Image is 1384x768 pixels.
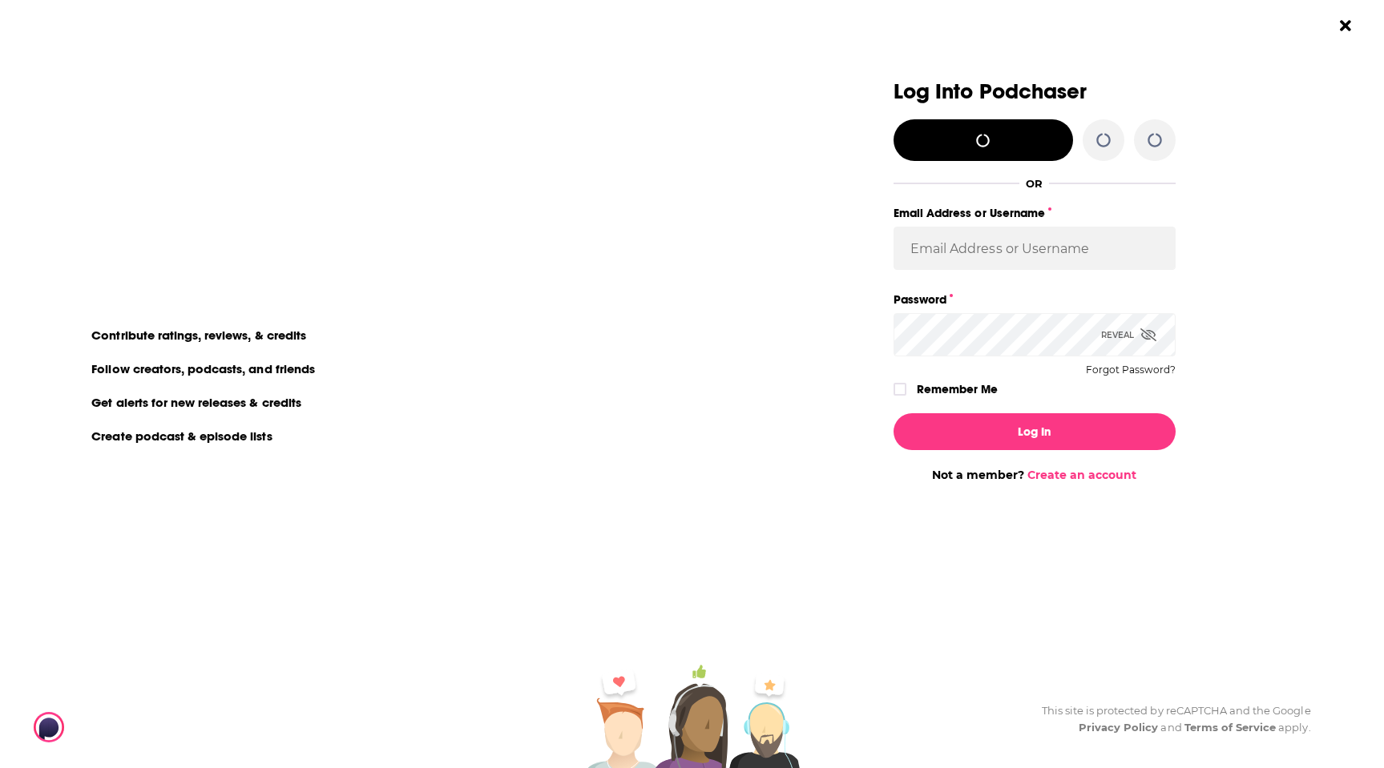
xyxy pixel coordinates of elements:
label: Email Address or Username [894,203,1176,223]
a: Terms of Service [1184,721,1277,734]
label: Remember Me [917,379,998,400]
div: Reveal [1101,313,1156,356]
button: Log In [894,413,1176,450]
input: Email Address or Username [894,227,1176,270]
img: Podchaser - Follow, Share and Rate Podcasts [34,712,188,742]
h3: Log Into Podchaser [894,80,1176,103]
li: Follow creators, podcasts, and friends [82,358,326,379]
a: Create an account [1027,468,1136,482]
li: On Podchaser you can: [82,296,402,312]
button: Close Button [1330,10,1361,41]
div: OR [1026,177,1043,190]
li: Contribute ratings, reviews, & credits [82,324,317,345]
button: Forgot Password? [1086,364,1176,376]
li: Create podcast & episode lists [82,425,283,446]
a: Podchaser - Follow, Share and Rate Podcasts [34,712,175,742]
label: Password [894,289,1176,310]
a: Privacy Policy [1079,721,1159,734]
li: Get alerts for new releases & credits [82,392,312,412]
div: You need to login or register to view this page. [82,80,447,138]
div: Not a member? [894,468,1176,482]
div: This site is protected by reCAPTCHA and the Google and apply. [1029,702,1311,736]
